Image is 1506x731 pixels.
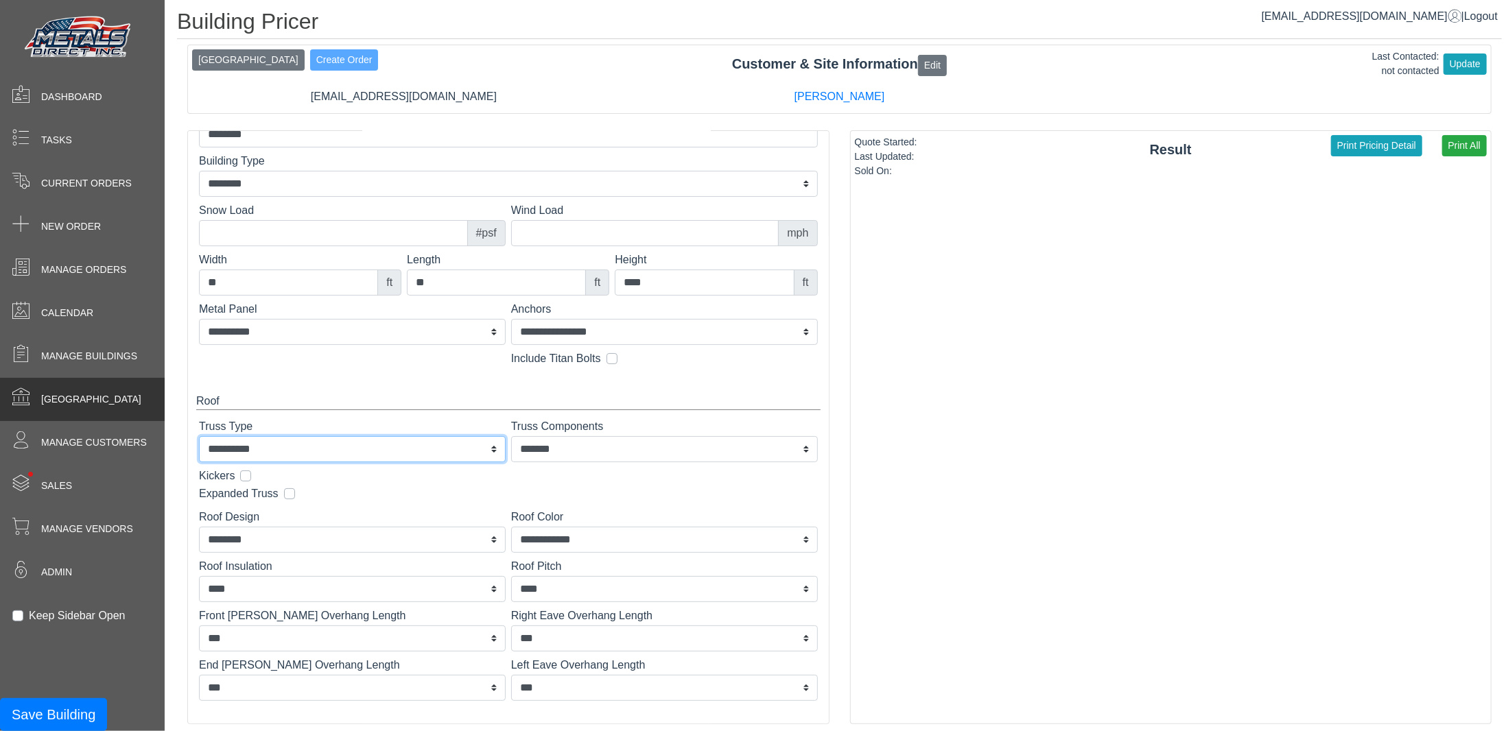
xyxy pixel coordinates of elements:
span: • [13,452,48,496]
div: ft [377,269,401,296]
label: Front [PERSON_NAME] Overhang Length [199,608,506,624]
div: mph [778,220,817,246]
button: Print All [1442,135,1487,156]
label: Expanded Truss [199,486,279,502]
label: Building Type [199,153,818,169]
span: Calendar [41,306,93,320]
label: Wind Load [511,202,818,219]
label: End [PERSON_NAME] Overhang Length [199,657,506,673]
label: Roof Color [511,509,818,525]
span: Manage Buildings [41,349,137,363]
button: Create Order [310,49,379,71]
label: Left Eave Overhang Length [511,657,818,673]
span: Dashboard [41,90,102,104]
span: Sales [41,479,72,493]
div: Result [851,139,1492,160]
div: ft [585,269,609,296]
div: Roof [196,393,821,410]
div: Last Updated: [855,149,917,164]
label: Anchors [511,301,818,317]
span: Tasks [41,133,72,147]
label: Snow Load [199,202,506,219]
div: [EMAIL_ADDRESS][DOMAIN_NAME] [186,88,622,105]
span: Admin [41,565,72,579]
img: Metals Direct Inc Logo [21,12,137,63]
label: Truss Type [199,418,506,435]
button: Print Pricing Detail [1331,135,1422,156]
span: Manage Customers [41,435,147,450]
label: Roof Insulation [199,558,506,575]
div: | [1262,8,1498,25]
div: Sold On: [855,164,917,178]
span: Logout [1464,10,1498,22]
label: Keep Sidebar Open [29,608,126,624]
label: Include Titan Bolts [511,350,601,367]
label: Roof Design [199,509,506,525]
label: Width [199,252,401,268]
label: Length [407,252,609,268]
span: Current Orders [41,176,132,191]
label: Height [615,252,817,268]
h1: Building Pricer [177,8,1502,39]
button: [GEOGRAPHIC_DATA] [192,49,305,71]
button: Update [1444,53,1487,75]
div: ft [794,269,818,296]
div: #psf [467,220,506,246]
label: Right Eave Overhang Length [511,608,818,624]
label: Roof Pitch [511,558,818,575]
span: [GEOGRAPHIC_DATA] [41,392,141,407]
div: Quote Started: [855,135,917,149]
label: Metal Panel [199,301,506,317]
span: New Order [41,219,101,234]
div: Last Contacted: not contacted [1372,49,1439,78]
a: [EMAIL_ADDRESS][DOMAIN_NAME] [1262,10,1461,22]
span: Manage Orders [41,263,126,277]
button: Edit [918,55,947,76]
div: Customer & Site Information [188,53,1491,75]
label: Kickers [199,468,235,484]
label: Truss Components [511,418,818,435]
a: [PERSON_NAME] [795,91,885,102]
span: Manage Vendors [41,522,133,536]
